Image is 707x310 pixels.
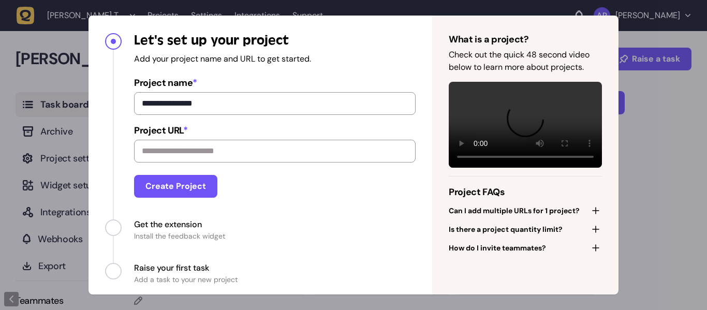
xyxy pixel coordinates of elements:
button: How do I invite teammates? [449,241,602,255]
span: Get the extension [134,218,225,231]
p: Check out the quick 48 second video below to learn more about projects. [449,49,602,73]
h4: Project FAQs [449,185,602,199]
h4: What is a project? [449,32,602,47]
nav: Progress [89,16,432,301]
input: Project URL* [134,140,416,163]
span: Install the feedback widget [134,231,225,241]
span: Can I add multiple URLs for 1 project? [449,205,580,216]
span: How do I invite teammates? [449,243,546,253]
span: Project URL [134,123,416,138]
button: Create Project [134,175,217,198]
button: Is there a project quantity limit? [449,222,602,237]
button: Can I add multiple URLs for 1 project? [449,203,602,218]
h4: Let's set up your project [134,32,416,49]
span: Project name [134,76,416,90]
input: Project name* [134,92,416,115]
p: Add your project name and URL to get started. [134,53,416,65]
span: Add a task to your new project [134,274,238,285]
video: Your browser does not support the video tag. [449,82,602,168]
span: Raise your first task [134,262,238,274]
span: Is there a project quantity limit? [449,224,563,234]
